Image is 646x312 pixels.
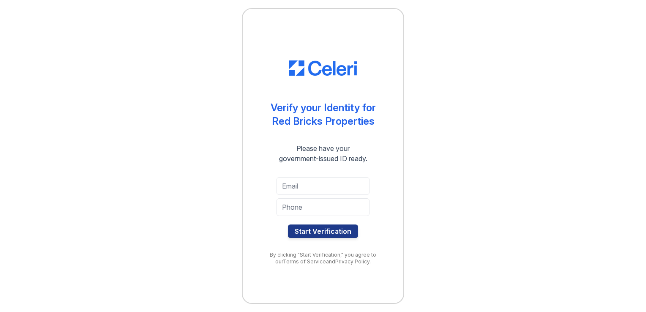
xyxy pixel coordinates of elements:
[264,143,383,164] div: Please have your government-issued ID ready.
[260,252,386,265] div: By clicking "Start Verification," you agree to our and
[289,60,357,76] img: CE_Logo_Blue-a8612792a0a2168367f1c8372b55b34899dd931a85d93a1a3d3e32e68fde9ad4.png
[283,258,326,265] a: Terms of Service
[335,258,371,265] a: Privacy Policy.
[288,224,358,238] button: Start Verification
[271,101,376,128] div: Verify your Identity for Red Bricks Properties
[276,198,370,216] input: Phone
[610,278,638,304] iframe: chat widget
[276,177,370,195] input: Email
